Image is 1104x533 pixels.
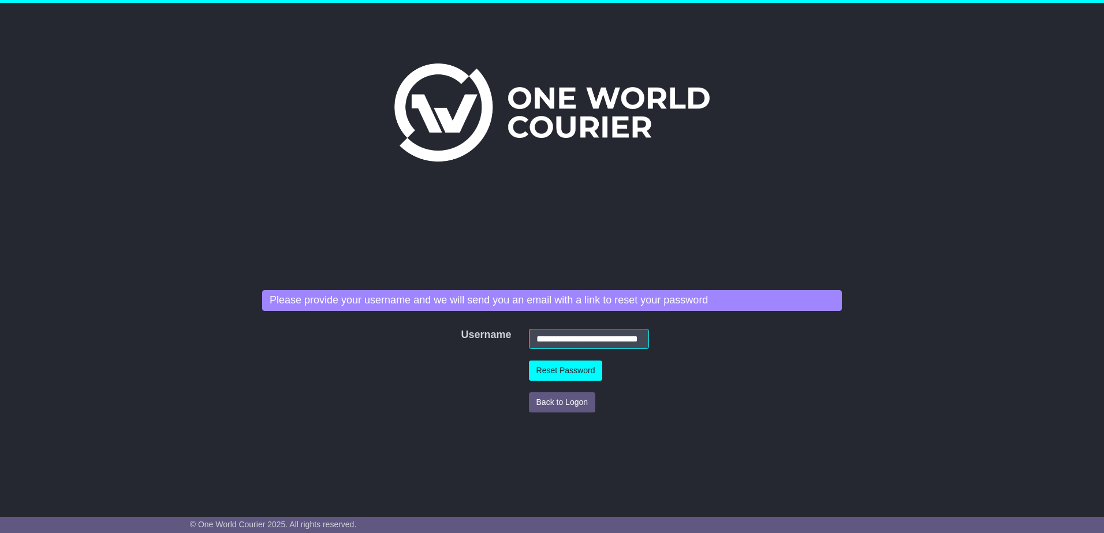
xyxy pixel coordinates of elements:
[529,392,596,412] button: Back to Logon
[529,361,603,381] button: Reset Password
[190,520,357,529] span: © One World Courier 2025. All rights reserved.
[455,329,471,341] label: Username
[262,290,842,311] div: Please provide your username and we will send you an email with a link to reset your password
[394,63,710,162] img: One World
